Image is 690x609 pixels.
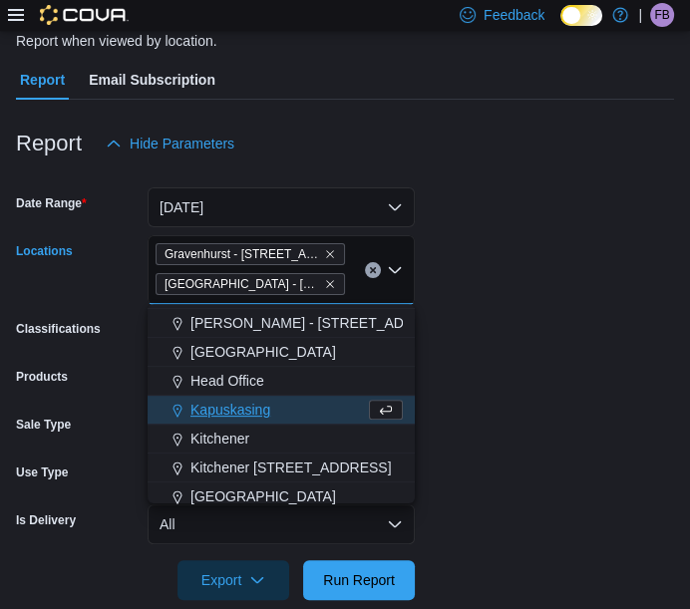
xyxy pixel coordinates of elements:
label: Sale Type [16,417,71,433]
label: Products [16,369,68,385]
span: [PERSON_NAME] - [STREET_ADDRESS] [190,313,456,333]
span: Huntsville - 30 Main St E [156,273,345,295]
button: [GEOGRAPHIC_DATA] [148,338,415,367]
p: | [638,3,642,27]
span: Gravenhurst - [STREET_ADDRESS] [165,244,320,264]
button: [PERSON_NAME] - [STREET_ADDRESS] [148,309,415,338]
button: Kapuskasing [148,396,415,425]
button: Run Report [303,560,415,600]
label: Is Delivery [16,512,76,528]
span: Report [20,60,65,100]
span: Head Office [190,371,264,391]
button: All [148,504,415,544]
button: [GEOGRAPHIC_DATA] [148,482,415,511]
input: Dark Mode [560,5,602,26]
button: Clear input [365,262,381,278]
button: Remove Gravenhurst - 125 Muskoka Rd S from selection in this group [324,248,336,260]
label: Classifications [16,321,101,337]
span: [GEOGRAPHIC_DATA] [190,342,336,362]
span: Kapuskasing [190,400,270,420]
span: Export [189,560,277,600]
button: Remove Huntsville - 30 Main St E from selection in this group [324,278,336,290]
span: Gravenhurst - 125 Muskoka Rd S [156,243,345,265]
div: Felix Brining [650,3,674,27]
span: Kitchener [STREET_ADDRESS] [190,457,392,477]
button: [DATE] [148,187,415,227]
span: [GEOGRAPHIC_DATA] - [STREET_ADDRESS] [165,274,320,294]
span: Run Report [323,570,395,590]
label: Locations [16,243,73,259]
label: Date Range [16,195,87,211]
button: Close list of options [387,262,403,278]
button: Head Office [148,367,415,396]
img: Cova [40,5,129,25]
span: Kitchener [190,429,249,449]
span: FB [654,3,669,27]
span: Dark Mode [560,26,561,27]
button: Kitchener [148,425,415,454]
h3: Report [16,132,82,155]
span: Feedback [484,5,544,25]
span: Email Subscription [89,60,215,100]
button: Kitchener [STREET_ADDRESS] [148,454,415,482]
span: [GEOGRAPHIC_DATA] [190,486,336,506]
button: Export [177,560,289,600]
div: View sales totals by location for a specified date range. This report is equivalent to the Sales ... [16,10,664,52]
label: Use Type [16,464,68,480]
button: Hide Parameters [98,124,242,163]
span: Hide Parameters [130,134,234,153]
